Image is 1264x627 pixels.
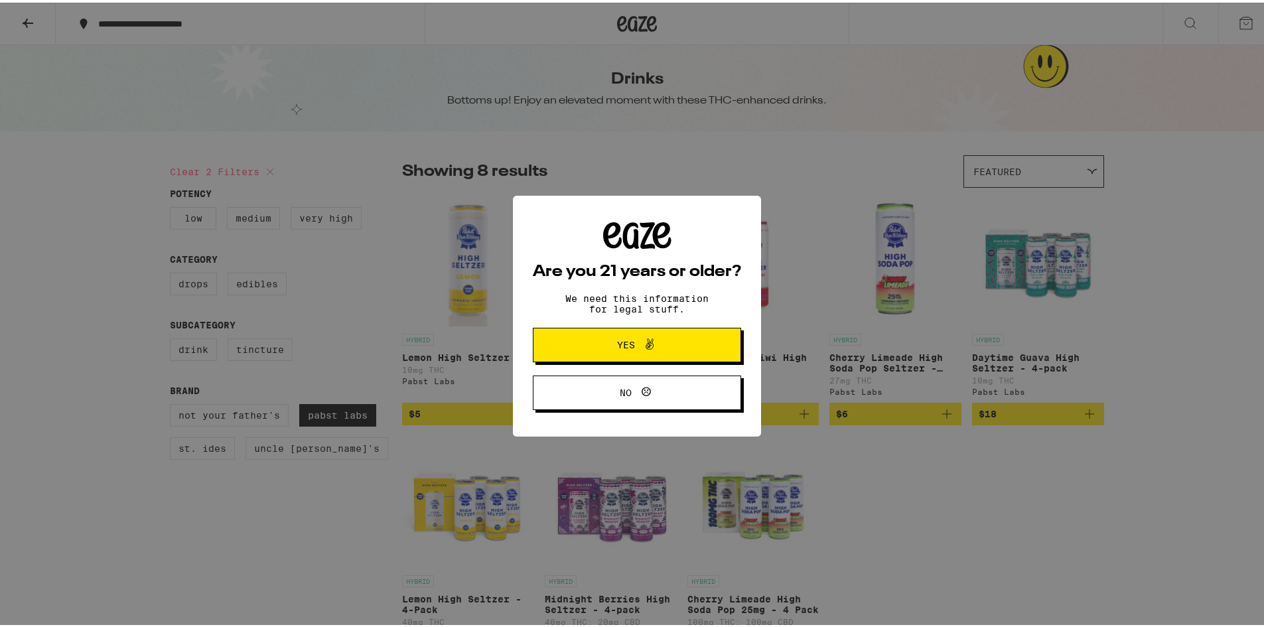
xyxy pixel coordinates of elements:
span: Yes [617,338,635,347]
button: Yes [533,325,741,360]
button: No [533,373,741,407]
h2: Are you 21 years or older? [533,261,741,277]
p: We need this information for legal stuff. [554,291,720,312]
span: Hi. Need any help? [8,9,96,20]
span: No [620,385,632,395]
